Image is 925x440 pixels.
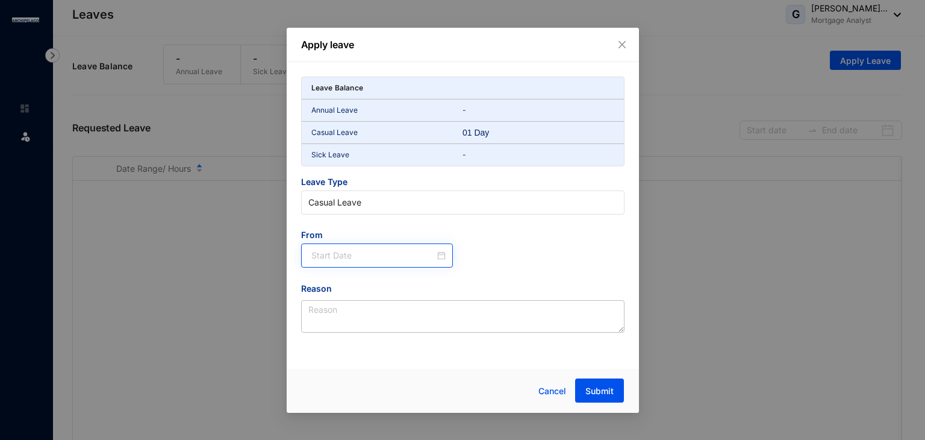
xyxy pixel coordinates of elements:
span: Cancel [538,385,566,398]
p: Apply leave [301,37,624,52]
button: Cancel [529,379,575,403]
p: - [462,104,614,116]
span: Casual Leave [308,193,617,212]
p: Leave Balance [311,82,364,94]
span: close [617,40,627,49]
span: From [301,229,453,244]
p: Sick Leave [311,149,463,161]
div: 01 Day [462,127,513,139]
p: - [462,149,614,161]
p: Casual Leave [311,127,463,139]
span: Leave Type [301,176,624,190]
label: Reason [301,282,340,295]
span: Submit [585,385,614,397]
p: Annual Leave [311,104,463,116]
button: Submit [575,379,624,403]
button: Close [615,38,629,51]
input: Start Date [311,249,435,262]
textarea: Reason [301,300,624,333]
